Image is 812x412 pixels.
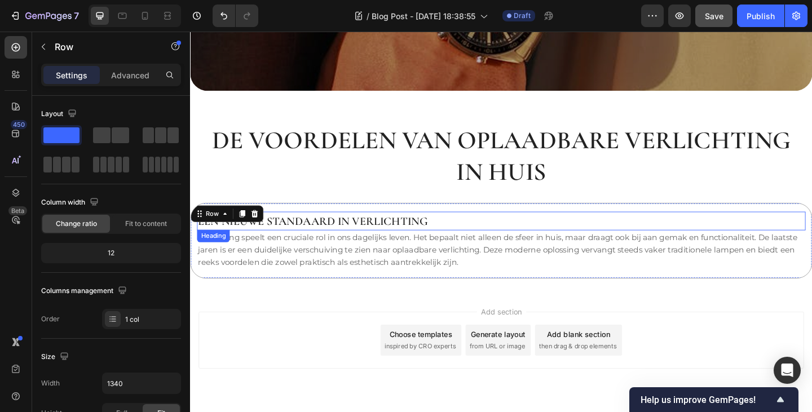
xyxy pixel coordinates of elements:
[11,120,27,129] div: 450
[514,11,531,21] span: Draft
[5,5,84,27] button: 7
[306,324,365,335] div: Generate layout
[190,32,812,412] iframe: Design area
[43,245,179,261] div: 12
[41,314,60,324] div: Order
[41,349,71,365] div: Size
[10,218,41,228] div: Heading
[705,11,723,21] span: Save
[41,283,129,299] div: Columns management
[211,338,289,348] span: inspired by CRO experts
[372,10,475,22] span: Blog Post - [DATE] 18:38:55
[312,299,365,311] span: Add section
[737,5,784,27] button: Publish
[379,338,464,348] span: then drag & drop elements
[125,314,178,325] div: 1 col
[367,10,369,22] span: /
[388,324,457,335] div: Add blank section
[41,378,60,388] div: Width
[774,357,801,384] div: Open Intercom Messenger
[213,5,258,27] div: Undo/Redo
[55,40,151,54] p: Row
[9,101,668,171] h2: De voordelen van oplaadbare verlichting in huis
[15,193,33,203] div: Row
[8,218,668,258] p: Verlichting speelt een cruciale rol in ons dagelijks leven. Het bepaalt niet alleen de sfeer in h...
[217,324,285,335] div: Choose templates
[8,197,668,215] p: Een nieuwe standaard in verlichting
[8,206,27,215] div: Beta
[7,216,669,259] div: Rich Text Editor. Editing area: main
[103,373,180,393] input: Auto
[111,69,149,81] p: Advanced
[56,219,97,229] span: Change ratio
[695,5,732,27] button: Save
[74,9,79,23] p: 7
[125,219,167,229] span: Fit to content
[41,107,79,122] div: Layout
[641,393,787,406] button: Show survey - Help us improve GemPages!
[56,69,87,81] p: Settings
[41,195,101,210] div: Column width
[747,10,775,22] div: Publish
[641,395,774,405] span: Help us improve GemPages!
[7,196,669,216] h2: Rich Text Editor. Editing area: main
[304,338,364,348] span: from URL or image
